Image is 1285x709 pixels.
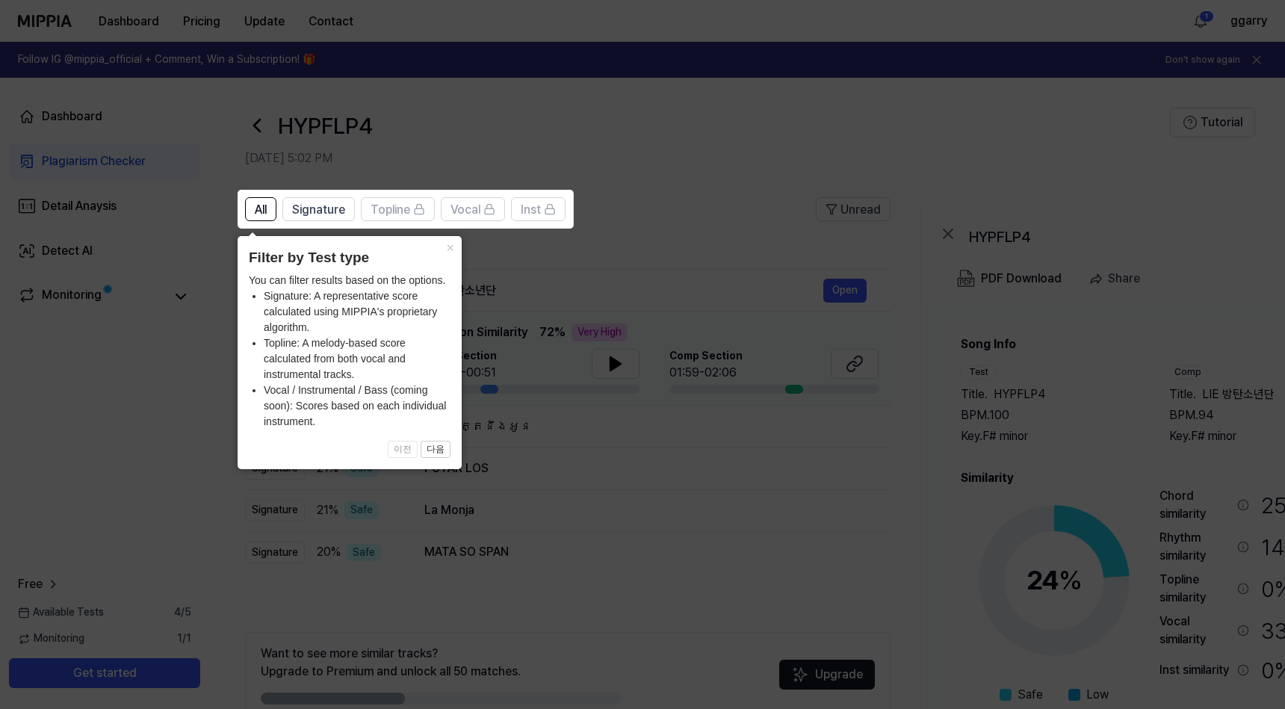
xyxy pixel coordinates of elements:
li: Vocal / Instrumental / Bass (coming soon): Scores based on each individual instrument. [264,383,450,430]
button: 다음 [421,441,450,459]
span: Vocal [450,201,480,219]
span: All [255,201,267,219]
button: Signature [282,197,355,221]
button: Close [438,236,462,257]
span: Topline [371,201,410,219]
button: Vocal [441,197,505,221]
li: Signature: A representative score calculated using MIPPIA's proprietary algorithm. [264,288,450,335]
button: Topline [361,197,435,221]
span: Inst [521,201,541,219]
div: You can filter results based on the options. [249,273,450,430]
button: All [245,197,276,221]
header: Filter by Test type [249,247,450,269]
button: Inst [511,197,566,221]
span: Signature [292,201,345,219]
li: Topline: A melody-based score calculated from both vocal and instrumental tracks. [264,335,450,383]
